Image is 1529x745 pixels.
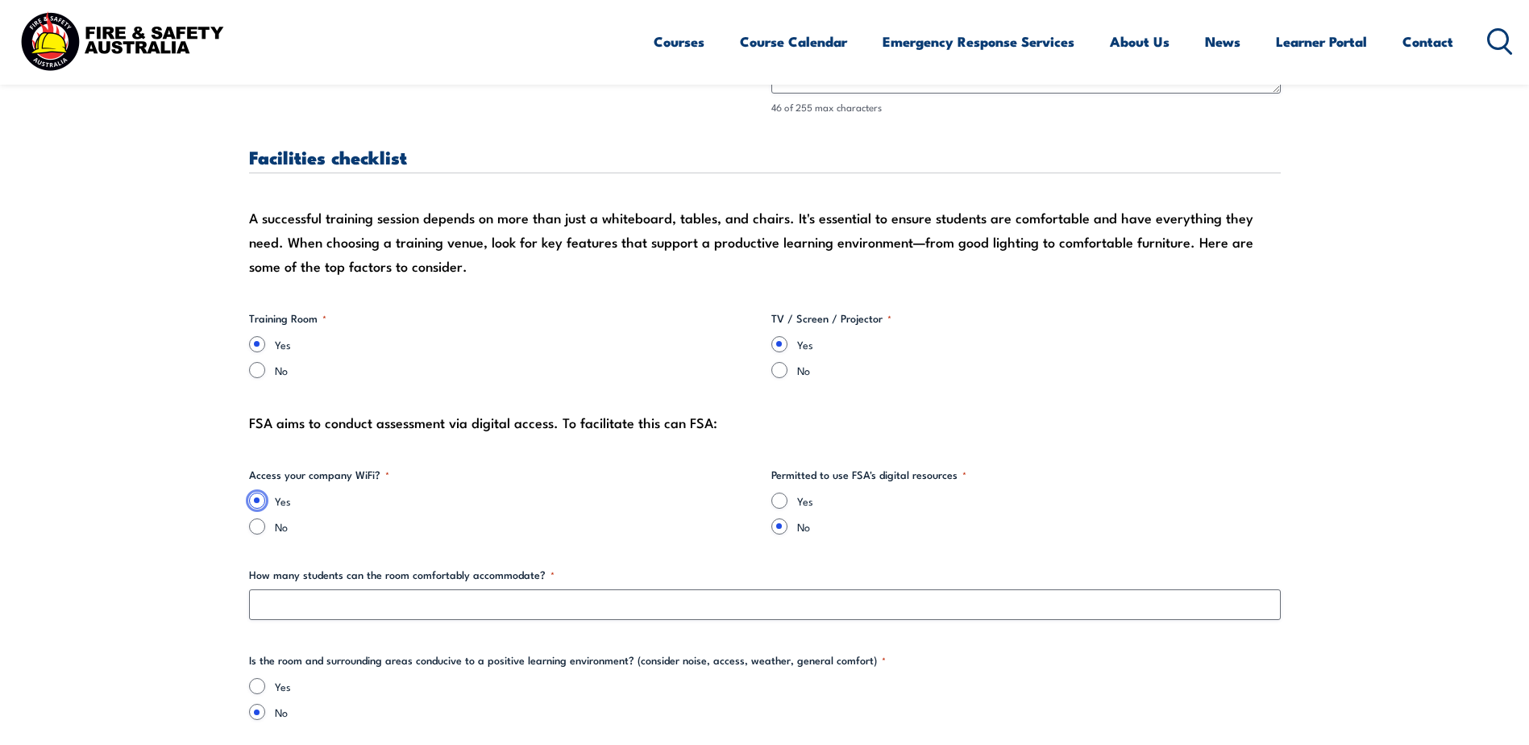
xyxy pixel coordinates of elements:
legend: TV / Screen / Projector [771,310,891,327]
div: FSA aims to conduct assessment via digital access. To facilitate this can FSA: [249,410,1281,435]
label: No [797,518,1281,535]
label: Yes [797,336,1281,352]
label: No [275,704,1281,720]
legend: Access your company WiFi? [249,467,389,483]
div: A successful training session depends on more than just a whiteboard, tables, and chairs. It's es... [249,206,1281,278]
a: Emergency Response Services [883,20,1074,63]
label: Yes [275,678,1281,694]
a: Contact [1402,20,1453,63]
a: Courses [654,20,704,63]
label: Yes [797,493,1281,509]
label: Yes [275,493,758,509]
legend: Training Room [249,310,326,327]
a: Course Calendar [740,20,847,63]
h3: Facilities checklist [249,148,1281,166]
label: No [275,518,758,535]
label: No [275,362,758,378]
a: Learner Portal [1276,20,1367,63]
legend: Permitted to use FSA's digital resources [771,467,966,483]
legend: Is the room and surrounding areas conducive to a positive learning environment? (consider noise, ... [249,652,886,668]
label: No [797,362,1281,378]
div: 46 of 255 max characters [771,100,1281,115]
a: News [1205,20,1240,63]
label: How many students can the room comfortably accommodate? [249,567,1281,583]
label: Yes [275,336,758,352]
a: About Us [1110,20,1170,63]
